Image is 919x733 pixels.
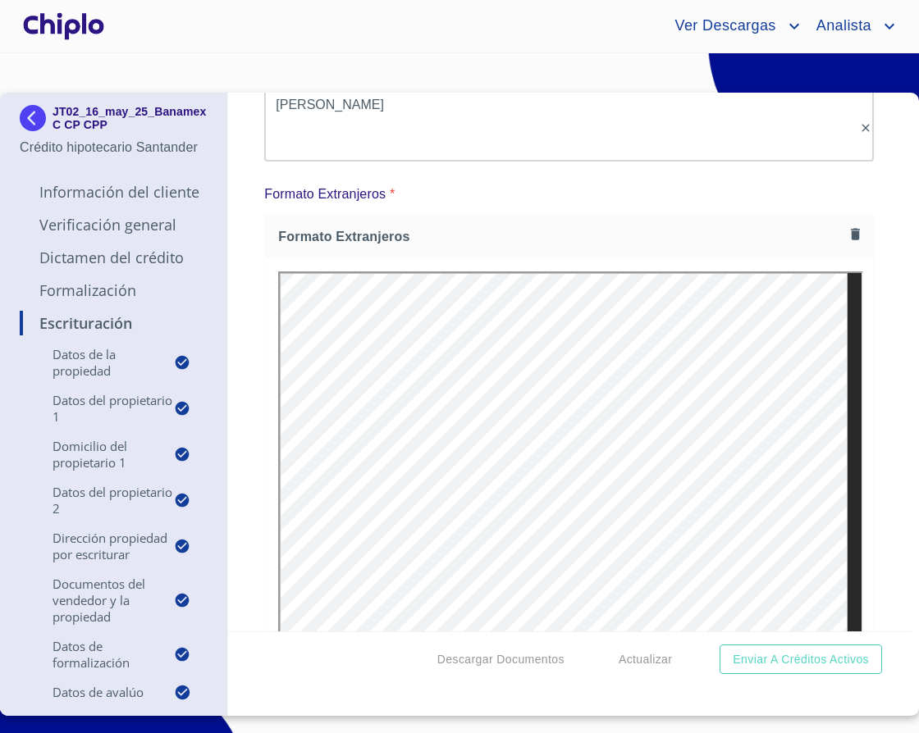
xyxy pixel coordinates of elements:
[859,121,872,134] button: clear input
[20,484,174,517] p: Datos del propietario 2
[804,13,899,39] button: account of current user
[20,105,208,138] div: JT02_16_may_25_Banamex C CP CPP
[20,248,208,267] p: Dictamen del Crédito
[278,228,844,245] span: Formato Extranjeros
[20,392,174,425] p: Datos del propietario 1
[278,271,863,713] iframe: Formato Extranjeros
[53,105,208,131] p: JT02_16_may_25_Banamex C CP CPP
[20,638,174,671] p: Datos de Formalización
[20,438,174,471] p: Domicilio del Propietario 1
[619,649,672,670] span: Actualizar
[733,649,869,670] span: Enviar a Créditos Activos
[20,576,174,625] p: Documentos del vendedor y la propiedad
[20,182,208,202] p: Información del Cliente
[276,97,853,159] textarea: [PERSON_NAME]
[20,215,208,234] p: Verificación General
[20,684,174,700] p: Datos de Avalúo
[20,280,208,300] p: Formalización
[662,13,803,39] button: account of current user
[612,644,679,675] button: Actualizar
[437,649,565,670] span: Descargar Documentos
[431,644,571,675] button: Descargar Documentos
[20,138,208,157] p: Crédito hipotecario Santander
[804,13,880,39] span: Analista
[20,313,208,333] p: Escrituración
[20,530,174,562] p: Dirección Propiedad por Escriturar
[20,105,53,131] img: Docupass spot blue
[20,346,174,379] p: Datos de la propiedad
[264,184,386,204] p: Formato Extranjeros
[720,644,882,675] button: Enviar a Créditos Activos
[662,13,784,39] span: Ver Descargas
